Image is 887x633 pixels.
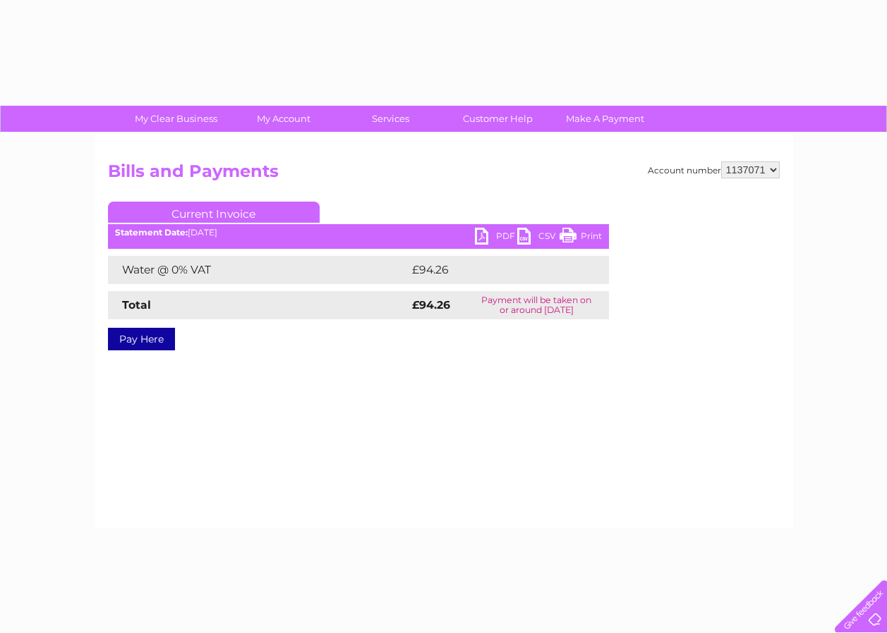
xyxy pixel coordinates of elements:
[118,106,234,132] a: My Clear Business
[412,298,450,312] strong: £94.26
[225,106,342,132] a: My Account
[475,228,517,248] a: PDF
[464,291,609,319] td: Payment will be taken on or around [DATE]
[108,202,320,223] a: Current Invoice
[115,227,188,238] b: Statement Date:
[547,106,663,132] a: Make A Payment
[108,161,780,188] h2: Bills and Payments
[108,328,175,350] a: Pay Here
[648,161,780,178] div: Account number
[108,228,609,238] div: [DATE]
[409,256,581,284] td: £94.26
[517,228,560,248] a: CSV
[108,256,409,284] td: Water @ 0% VAT
[122,298,151,312] strong: Total
[440,106,556,132] a: Customer Help
[560,228,602,248] a: Print
[332,106,449,132] a: Services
